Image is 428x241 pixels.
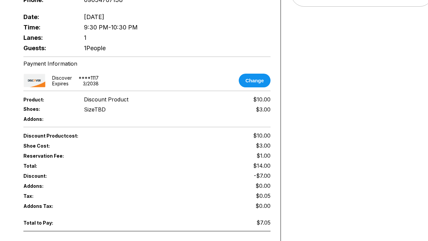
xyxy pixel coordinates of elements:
span: Time: [23,24,73,31]
div: $3.00 [256,106,271,113]
span: Shoe Cost: [23,143,73,149]
span: $1.00 [256,152,271,159]
span: $10.00 [253,96,271,103]
span: Addons: [23,183,73,189]
span: Product: [23,97,73,102]
span: Tax: [23,193,73,199]
span: Discount Product cost: [23,133,147,139]
span: 1 People [84,45,106,52]
span: Date: [23,13,73,20]
span: $0.05 [256,192,271,199]
span: Shoes: [23,106,73,112]
span: Addons: [23,116,73,122]
span: Total: [23,163,147,169]
span: 9:30 PM - 10:30 PM [84,24,138,31]
span: Addons Tax: [23,203,73,209]
span: [DATE] [84,13,104,20]
span: $0.00 [255,182,271,189]
div: Payment Information [23,60,271,67]
img: card [23,74,45,87]
span: $3.00 [256,142,271,149]
span: $0.00 [255,203,271,209]
div: 3 / 2038 [83,81,99,86]
span: 1 [84,34,86,41]
span: Guests: [23,45,73,52]
div: discover [52,75,72,81]
span: Reservation Fee: [23,153,147,159]
span: Discount: [23,173,147,179]
span: $7.05 [256,219,271,226]
span: Discount Product [84,96,128,103]
span: -$7.00 [254,172,271,179]
div: Expires [52,81,69,86]
div: Size TBD [84,106,106,113]
span: Total to Pay: [23,220,73,226]
span: $10.00 [253,132,271,139]
span: Lanes: [23,34,73,41]
button: Change [239,74,271,87]
span: $14.00 [253,162,271,169]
